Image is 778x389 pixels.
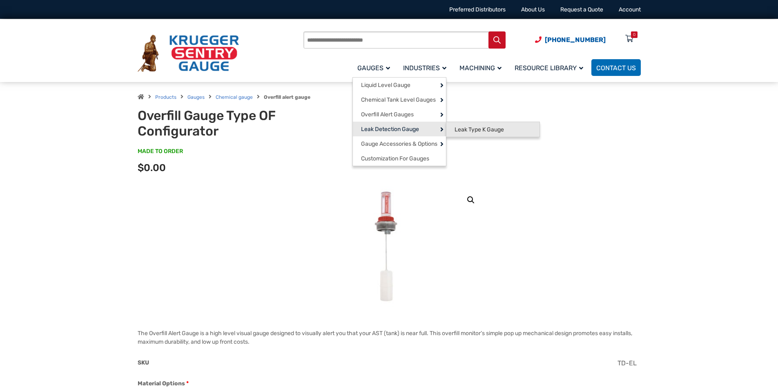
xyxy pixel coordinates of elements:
[535,35,606,45] a: Phone Number (920) 434-8860
[138,359,149,366] span: SKU
[353,122,446,136] a: Leak Detection Gauge
[138,380,185,387] span: Material Options
[619,6,641,13] a: Account
[138,35,239,72] img: Krueger Sentry Gauge
[361,96,436,104] span: Chemical Tank Level Gauges
[353,151,446,166] a: Customization For Gauges
[361,126,419,133] span: Leak Detection Gauge
[155,94,176,100] a: Products
[545,36,606,44] span: [PHONE_NUMBER]
[353,107,446,122] a: Overfill Alert Gauges
[264,94,310,100] strong: Overfill alert gauge
[633,31,635,38] div: 0
[449,6,506,13] a: Preferred Distributors
[398,58,455,77] a: Industries
[459,64,502,72] span: Machining
[361,82,410,89] span: Liquid Level Gauge
[186,379,189,388] abbr: required
[591,59,641,76] a: Contact Us
[138,108,339,139] h1: Overfill Gauge Type OF Configurator
[138,329,641,346] p: The Overfill Alert Gauge is a high level visual gauge designed to visually alert you that your AS...
[510,58,591,77] a: Resource Library
[515,64,583,72] span: Resource Library
[353,78,446,92] a: Liquid Level Gauge
[521,6,545,13] a: About Us
[353,92,446,107] a: Chemical Tank Level Gauges
[464,193,478,207] a: View full-screen image gallery
[138,147,183,156] span: MADE TO ORDER
[455,58,510,77] a: Machining
[403,64,446,72] span: Industries
[361,140,437,148] span: Gauge Accessories & Options
[352,58,398,77] a: Gauges
[617,359,637,367] span: TD-EL
[357,64,390,72] span: Gauges
[353,136,446,151] a: Gauge Accessories & Options
[216,94,253,100] a: Chemical gauge
[361,111,414,118] span: Overfill Alert Gauges
[446,122,539,137] a: Leak Type K Gauge
[360,186,418,309] img: Overfill Gauge Type OF Configurator
[138,162,166,173] span: $0.00
[596,64,636,72] span: Contact Us
[187,94,205,100] a: Gauges
[455,126,504,133] span: Leak Type K Gauge
[560,6,603,13] a: Request a Quote
[361,155,429,162] span: Customization For Gauges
